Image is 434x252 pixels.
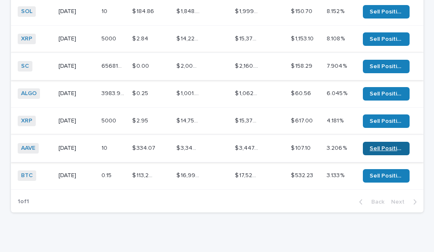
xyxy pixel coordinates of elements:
[21,145,35,152] a: AAVE
[363,169,410,183] a: Sell Position
[59,145,95,152] p: [DATE]
[11,53,423,80] tr: SC [DATE]656814.4499656814.4499 $ 0.00$ 0.00 $ 2,002.63$ 2,002.63 $ 2,160.92$ 2,160.92 $ 158.29$ ...
[59,35,95,42] p: [DATE]
[176,6,202,15] p: $ 1,848.60
[101,170,113,179] p: 0.15
[21,35,32,42] a: XRP
[101,34,118,42] p: 5000
[132,34,150,42] p: $ 2.84
[21,63,29,70] a: SC
[291,34,315,42] p: $ 1,153.10
[11,107,423,135] tr: XRP [DATE]50005000 $ 2.95$ 2.95 $ 14,758.00$ 14,758.00 $ 15,375.00$ 15,375.00 $ 617.00$ 617.00 4....
[59,90,95,97] p: [DATE]
[11,135,423,162] tr: AAVE [DATE]1010 $ 334.07$ 334.07 $ 3,340.70$ 3,340.70 $ 3,447.80$ 3,447.80 $ 107.10$ 107.10 3.206...
[11,191,36,212] p: 1 of 1
[235,34,260,42] p: $ 15,375.00
[370,91,403,97] span: Sell Position
[327,6,346,15] p: 8.152 %
[327,34,346,42] p: 8.108 %
[370,64,403,69] span: Sell Position
[176,61,202,70] p: $ 2,002.63
[363,32,410,46] a: Sell Position
[132,116,150,125] p: $ 2.95
[291,116,314,125] p: $ 617.00
[370,146,403,151] span: Sell Position
[59,172,95,179] p: [DATE]
[11,25,423,53] tr: XRP [DATE]50005000 $ 2.84$ 2.84 $ 14,221.90$ 14,221.90 $ 15,375.00$ 15,375.00 $ 1,153.10$ 1,153.1...
[21,90,37,97] a: ALGO
[291,143,312,152] p: $ 107.10
[370,173,403,179] span: Sell Position
[176,116,202,125] p: $ 14,758.00
[235,88,260,97] p: $ 1,062.23
[132,170,157,179] p: $ 113,269.70
[388,198,423,206] button: Next
[370,36,403,42] span: Sell Position
[101,88,127,97] p: 3983.905
[132,143,157,152] p: $ 334.07
[235,116,260,125] p: $ 15,375.00
[132,6,156,15] p: $ 184.86
[235,61,260,70] p: $ 2,160.92
[370,9,403,15] span: Sell Position
[235,143,260,152] p: $ 3,447.80
[132,61,151,70] p: $ 0.00
[59,63,95,70] p: [DATE]
[101,61,127,70] p: 656814.4499
[176,170,202,179] p: $ 16,990.45
[391,199,410,205] span: Next
[363,114,410,128] a: Sell Position
[11,80,423,107] tr: ALGO [DATE]3983.9053983.905 $ 0.25$ 0.25 $ 1,001.67$ 1,001.67 $ 1,062.23$ 1,062.23 $ 60.56$ 60.56...
[59,117,95,125] p: [DATE]
[327,170,346,179] p: 3.133 %
[21,117,32,125] a: XRP
[363,142,410,155] a: Sell Position
[101,143,109,152] p: 10
[291,170,315,179] p: $ 532.23
[291,6,314,15] p: $ 150.70
[176,143,202,152] p: $ 3,340.70
[101,116,118,125] p: 5000
[327,143,349,152] p: 3.206 %
[366,199,384,205] span: Back
[291,88,313,97] p: $ 60.56
[235,170,260,179] p: $ 17,522.68
[101,6,109,15] p: 10
[235,6,260,15] p: $ 1,999.30
[327,116,345,125] p: 4.181 %
[363,60,410,73] a: Sell Position
[363,5,410,19] a: Sell Position
[352,198,388,206] button: Back
[21,172,33,179] a: BTC
[363,87,410,101] a: Sell Position
[59,8,95,15] p: [DATE]
[176,34,202,42] p: $ 14,221.90
[370,118,403,124] span: Sell Position
[327,61,349,70] p: 7.904 %
[132,88,150,97] p: $ 0.25
[21,8,32,15] a: SOL
[291,61,314,70] p: $ 158.29
[11,162,423,189] tr: BTC [DATE]0.150.15 $ 113,269.70$ 113,269.70 $ 16,990.45$ 16,990.45 $ 17,522.68$ 17,522.68 $ 532.2...
[176,88,202,97] p: $ 1,001.67
[327,88,349,97] p: 6.045 %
